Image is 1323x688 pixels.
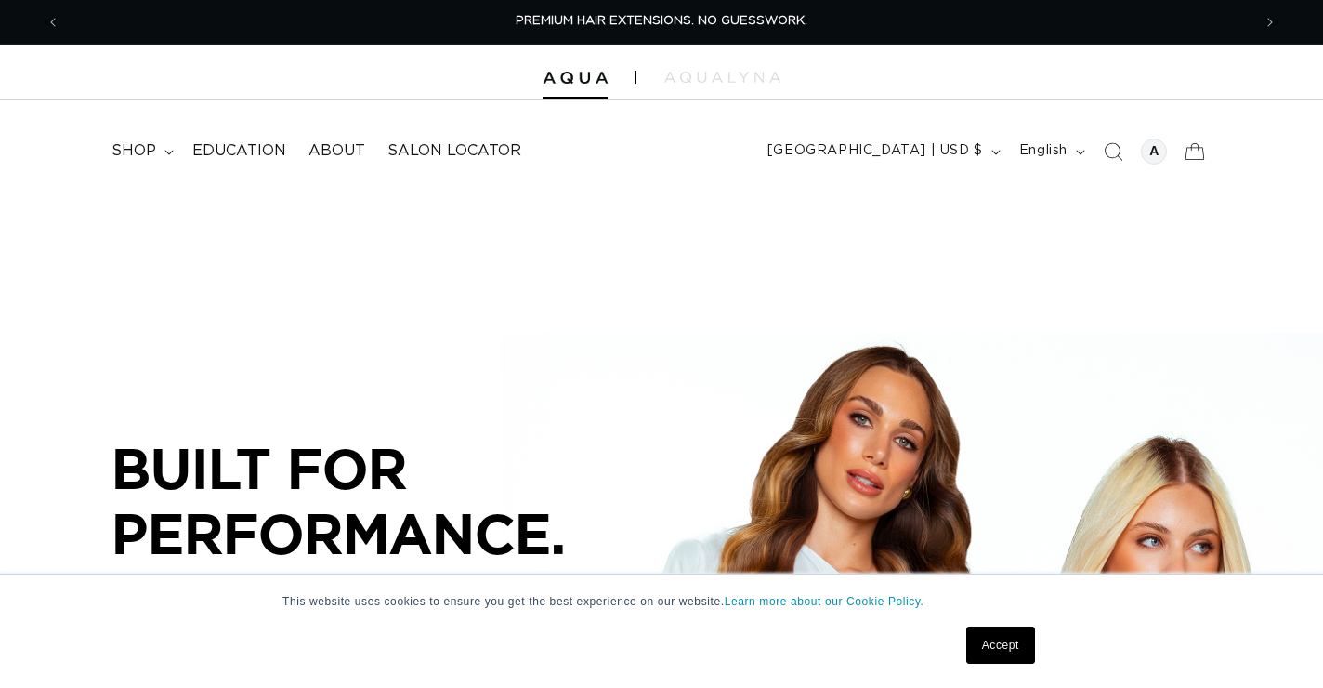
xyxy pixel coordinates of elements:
a: Accept [966,627,1035,664]
p: This website uses cookies to ensure you get the best experience on our website. [282,593,1041,610]
img: aqualyna.com [664,72,780,83]
a: About [297,130,376,172]
img: Aqua Hair Extensions [543,72,608,85]
button: [GEOGRAPHIC_DATA] | USD $ [756,134,1008,169]
span: English [1019,141,1068,161]
button: Previous announcement [33,5,73,40]
summary: shop [100,130,181,172]
span: shop [111,141,156,161]
span: Education [192,141,286,161]
span: [GEOGRAPHIC_DATA] | USD $ [767,141,983,161]
button: Next announcement [1250,5,1290,40]
a: Learn more about our Cookie Policy. [725,595,924,608]
span: Salon Locator [387,141,521,161]
a: Salon Locator [376,130,532,172]
a: Education [181,130,297,172]
span: About [308,141,365,161]
span: PREMIUM HAIR EXTENSIONS. NO GUESSWORK. [516,15,807,27]
button: English [1008,134,1093,169]
summary: Search [1093,131,1133,172]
